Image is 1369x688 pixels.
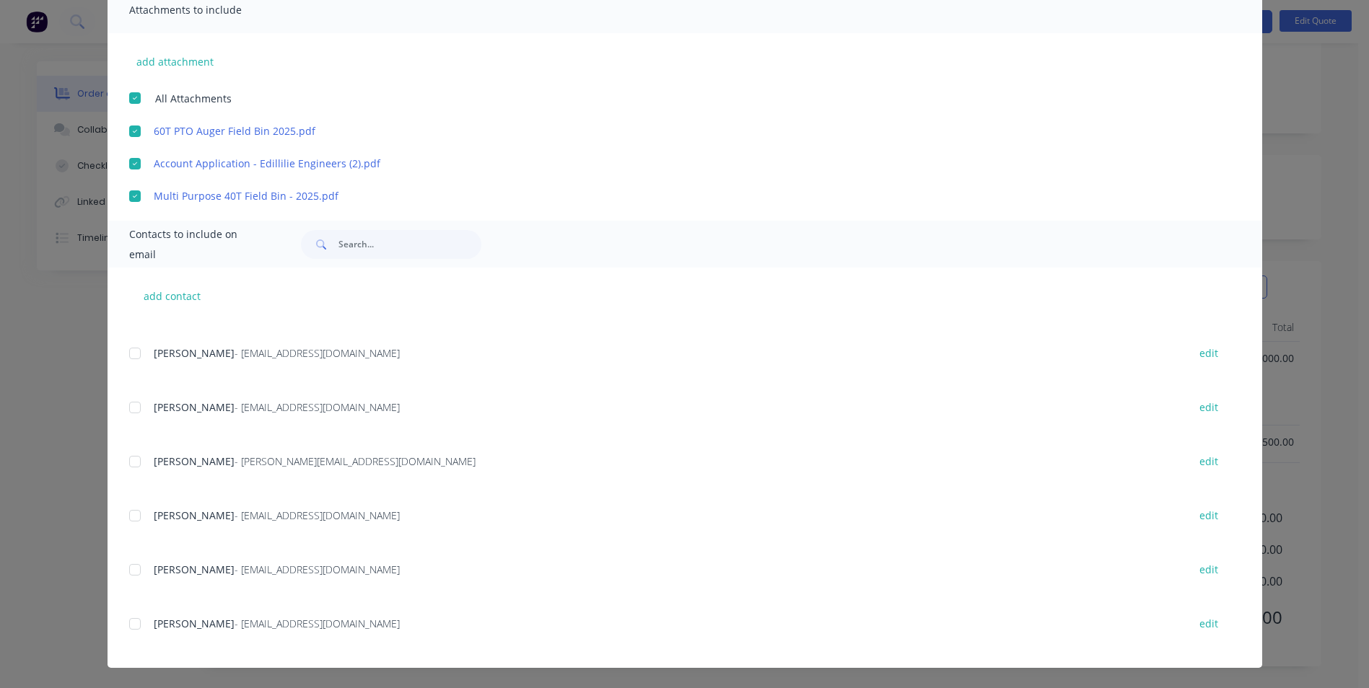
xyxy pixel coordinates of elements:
span: [PERSON_NAME] [154,346,235,360]
span: Contacts to include on email [129,224,266,265]
button: add attachment [129,50,221,72]
input: Search... [338,230,481,259]
span: - [PERSON_NAME][EMAIL_ADDRESS][DOMAIN_NAME] [235,454,476,468]
span: [PERSON_NAME] [154,400,235,414]
a: Account Application - Edillilie Engineers (2).pdf [154,156,1173,171]
span: [PERSON_NAME] [154,454,235,468]
span: - [EMAIL_ADDRESS][DOMAIN_NAME] [235,617,400,630]
span: - [EMAIL_ADDRESS][DOMAIN_NAME] [235,400,400,414]
button: add contact [129,285,216,306]
span: - [EMAIL_ADDRESS][DOMAIN_NAME] [235,563,400,576]
button: edit [1191,343,1227,363]
a: 60T PTO Auger Field Bin 2025.pdf [154,123,1173,138]
span: [PERSON_NAME] [154,563,235,576]
span: [PERSON_NAME] [154,508,235,522]
button: edit [1191,614,1227,633]
button: edit [1191,506,1227,525]
a: Multi Purpose 40T Field Bin - 2025.pdf [154,188,1173,203]
button: edit [1191,397,1227,417]
span: [PERSON_NAME] [154,617,235,630]
span: - [EMAIL_ADDRESS][DOMAIN_NAME] [235,346,400,360]
button: edit [1191,560,1227,579]
button: edit [1191,451,1227,471]
span: All Attachments [155,91,232,106]
span: - [EMAIL_ADDRESS][DOMAIN_NAME] [235,508,400,522]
